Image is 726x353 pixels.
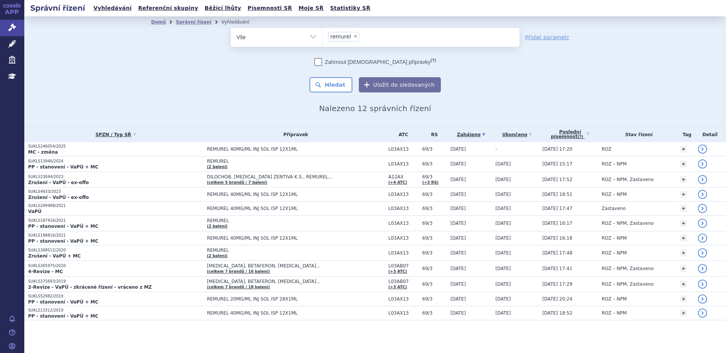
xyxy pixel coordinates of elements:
[601,161,627,167] span: ROZ – NPM
[388,263,418,269] span: L03AB07
[450,266,466,271] span: [DATE]
[601,250,627,256] span: ROZ – NPM
[698,308,707,318] a: detail
[698,175,707,184] a: detail
[388,221,418,226] span: L03AX13
[542,310,572,316] span: [DATE] 18:52
[496,221,511,226] span: [DATE]
[698,280,707,289] a: detail
[361,32,366,41] input: remurel
[388,310,418,316] span: L03AX13
[28,285,152,290] strong: 2-Revize - VaPÚ - zkrácené řízení - vráceno z MZ
[542,281,572,287] span: [DATE] 17:29
[542,177,572,182] span: [DATE] 17:52
[601,206,625,211] span: Zastaveno
[601,281,653,287] span: ROZ – NPM, Zastaveno
[698,219,707,228] a: detail
[207,180,267,184] a: (celkem 5 brandů / 7 balení)
[601,266,653,271] span: ROZ – NPM, Zastaveno
[28,233,203,238] p: SUKLS188816/2021
[496,266,511,271] span: [DATE]
[388,174,418,180] span: A12AX
[207,279,385,284] span: [MEDICAL_DATA], BETAFERON, [MEDICAL_DATA]…
[359,77,441,92] button: Uložit do sledovaných
[698,248,707,258] a: detail
[450,161,466,167] span: [DATE]
[314,58,436,66] label: Zahrnout [DEMOGRAPHIC_DATA] přípravky
[450,146,466,152] span: [DATE]
[496,177,511,182] span: [DATE]
[450,192,466,197] span: [DATE]
[698,264,707,273] a: detail
[496,206,511,211] span: [DATE]
[207,248,385,253] span: REMUREL
[496,281,511,287] span: [DATE]
[28,253,81,259] strong: Zrušení - VaPÚ + MC
[207,174,385,180] span: DILOCHOB, [MEDICAL_DATA] ZENTIVA K.S., REMUREL…
[496,192,511,197] span: [DATE]
[698,190,707,199] a: detail
[680,310,687,316] a: +
[28,239,98,244] strong: PP - stanovení - VaPÚ + MC
[601,146,611,152] span: ROZ
[680,176,687,183] a: +
[676,127,694,142] th: Tag
[353,34,358,38] span: ×
[388,250,418,256] span: L03AX13
[418,127,447,142] th: RS
[542,221,572,226] span: [DATE] 16:17
[680,296,687,302] a: +
[28,129,203,140] a: SPZN / Typ SŘ
[385,127,418,142] th: ATC
[28,209,41,214] strong: VaPÚ
[680,250,687,256] a: +
[422,221,447,226] span: 69/3
[330,34,351,39] span: remurel
[207,296,385,302] span: REMUREL 20MG/ML INJ SOL ISP 28X1ML
[542,266,572,271] span: [DATE] 17:41
[28,263,203,269] p: SUKLS265975/2020
[422,235,447,241] span: 69/3
[388,206,418,211] span: L03AX13
[601,296,627,302] span: ROZ – NPM
[496,146,497,152] span: -
[698,145,707,154] a: detail
[680,235,687,242] a: +
[207,165,227,169] a: (2 balení)
[542,206,572,211] span: [DATE] 17:47
[28,308,203,313] p: SUKLS13312/2019
[422,180,439,184] a: (+3 RS)
[542,192,572,197] span: [DATE] 18:51
[601,310,627,316] span: ROZ – NPM
[450,281,466,287] span: [DATE]
[28,269,63,274] strong: 4-Revize - MC
[207,263,385,269] span: [MEDICAL_DATA], BETAFERON, [MEDICAL_DATA]…
[221,16,259,28] li: Vyhledávání
[694,127,726,142] th: Detail
[450,310,466,316] span: [DATE]
[450,235,466,241] span: [DATE]
[151,19,166,25] a: Domů
[207,206,385,211] span: REMUREL 40MG/ML INJ SOL ISP 12X1ML
[680,265,687,272] a: +
[28,189,203,194] p: SUKLS4933/2023
[28,149,58,155] strong: MC - změna
[450,177,466,182] span: [DATE]
[542,161,572,167] span: [DATE] 15:17
[680,191,687,198] a: +
[28,159,203,164] p: SUKLS13946/2024
[28,299,98,305] strong: PP - stanovení - VaPÚ + MC
[422,146,447,152] span: 69/3
[450,221,466,226] span: [DATE]
[450,206,466,211] span: [DATE]
[680,161,687,167] a: +
[601,177,653,182] span: ROZ – NPM, Zastaveno
[91,3,134,13] a: Vyhledávání
[598,127,676,142] th: Stav řízení
[28,224,98,229] strong: PP - stanovení - VaPÚ + MC
[496,161,511,167] span: [DATE]
[207,285,270,289] a: (celkem 7 brandů / 18 balení)
[698,159,707,169] a: detail
[422,250,447,256] span: 69/3
[431,58,436,63] abbr: (?)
